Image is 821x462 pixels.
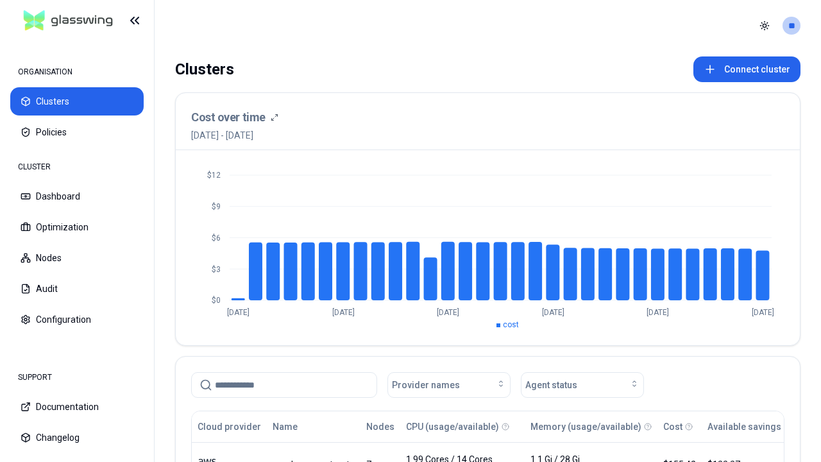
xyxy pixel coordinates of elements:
[191,108,266,126] h3: Cost over time
[10,424,144,452] button: Changelog
[212,234,221,243] tspan: $6
[387,372,511,398] button: Provider names
[663,414,682,440] button: Cost
[175,56,234,82] div: Clusters
[198,414,261,440] button: Cloud provider
[707,414,781,440] button: Available savings
[10,244,144,272] button: Nodes
[19,6,118,36] img: GlassWing
[10,182,144,210] button: Dashboard
[647,308,669,317] tspan: [DATE]
[693,56,800,82] button: Connect cluster
[10,118,144,146] button: Policies
[191,129,278,142] span: [DATE] - [DATE]
[10,364,144,390] div: SUPPORT
[10,275,144,303] button: Audit
[10,154,144,180] div: CLUSTER
[392,379,460,391] span: Provider names
[227,308,250,317] tspan: [DATE]
[10,87,144,116] button: Clusters
[10,59,144,85] div: ORGANISATION
[332,308,355,317] tspan: [DATE]
[10,305,144,334] button: Configuration
[207,171,221,180] tspan: $12
[273,414,298,440] button: Name
[212,265,221,274] tspan: $3
[10,213,144,241] button: Optimization
[437,308,459,317] tspan: [DATE]
[366,414,394,440] button: Nodes
[530,414,641,440] button: Memory (usage/available)
[542,308,564,317] tspan: [DATE]
[521,372,644,398] button: Agent status
[10,393,144,421] button: Documentation
[406,414,499,440] button: CPU (usage/available)
[525,379,577,391] span: Agent status
[503,320,519,329] span: cost
[212,296,221,305] tspan: $0
[752,308,774,317] tspan: [DATE]
[212,202,221,211] tspan: $9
